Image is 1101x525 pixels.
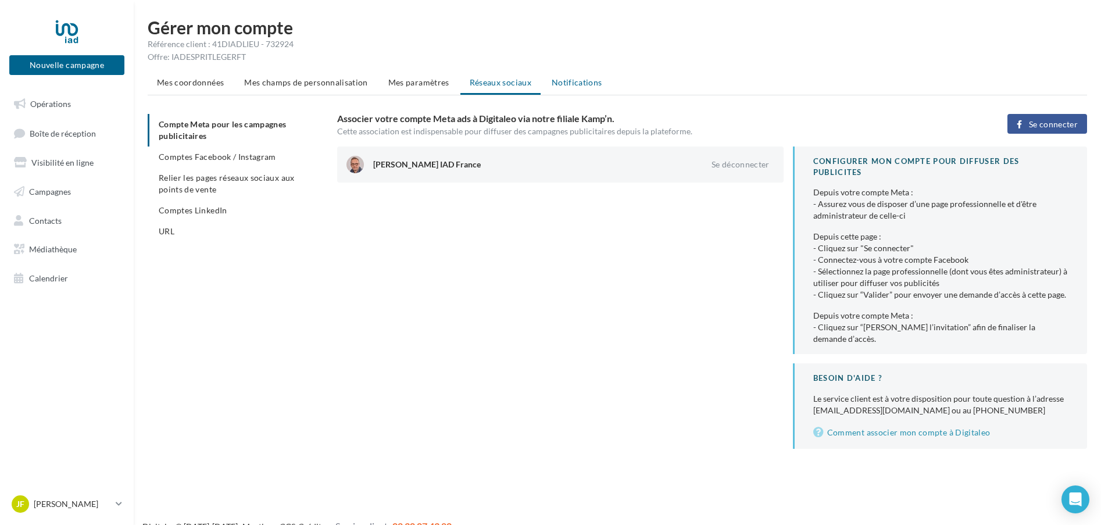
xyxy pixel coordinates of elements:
div: Référence client : 41DIADLIEU - 732924 [148,38,1087,50]
span: JF [16,498,24,510]
button: Se connecter [1007,114,1087,134]
a: Contacts [7,209,127,233]
span: Relier les pages réseaux sociaux aux points de vente [159,173,295,194]
span: Notifications [552,77,602,87]
h1: Gérer mon compte [148,19,1087,36]
div: Cette association est indispensable pour diffuser des campagnes publicitaires depuis la plateforme. [337,126,935,137]
a: Opérations [7,92,127,116]
div: CONFIGURER MON COMPTE POUR DIFFUSER DES PUBLICITES [813,156,1068,177]
a: Campagnes [7,180,127,204]
div: Depuis votre compte Meta : - Assurez vous de disposer d’une page professionnelle et d'être admini... [813,187,1068,222]
span: Se connecter [1029,120,1078,129]
div: Offre: IADESPRITLEGERFT [148,51,1087,63]
a: JF [PERSON_NAME] [9,493,124,515]
button: Nouvelle campagne [9,55,124,75]
span: Visibilité en ligne [31,158,94,167]
span: Mes coordonnées [157,77,224,87]
h3: Associer votre compte Meta ads à Digitaleo via notre filiale Kamp’n. [337,114,935,123]
div: Depuis votre compte Meta : - Cliquez sur “[PERSON_NAME] l’invitation” afin de finaliser la demand... [813,310,1068,345]
div: Le service client est à votre disposition pour toute question à l’adresse [EMAIL_ADDRESS][DOMAIN_... [813,393,1068,416]
p: [PERSON_NAME] [34,498,111,510]
a: Médiathèque [7,237,127,262]
a: Boîte de réception [7,121,127,146]
span: Campagnes [29,187,71,197]
span: Mes champs de personnalisation [244,77,368,87]
span: Calendrier [29,273,68,283]
button: Se déconnecter [707,158,774,172]
span: Opérations [30,99,71,109]
a: Calendrier [7,266,127,291]
span: Médiathèque [29,244,77,254]
span: Comptes LinkedIn [159,205,227,215]
span: URL [159,226,174,236]
span: Boîte de réception [30,128,96,138]
div: [PERSON_NAME] IAD France [373,159,681,170]
span: Comptes Facebook / Instagram [159,152,276,162]
a: Comment associer mon compte à Digitaleo [813,426,1068,440]
div: Depuis cette page : - Cliquez sur "Se connecter" - Connectez-vous à votre compte Facebook - Sélec... [813,231,1068,301]
div: Open Intercom Messenger [1061,485,1089,513]
span: Contacts [29,215,62,225]
span: Mes paramètres [388,77,449,87]
div: BESOIN D'AIDE ? [813,373,1068,384]
a: Visibilité en ligne [7,151,127,175]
